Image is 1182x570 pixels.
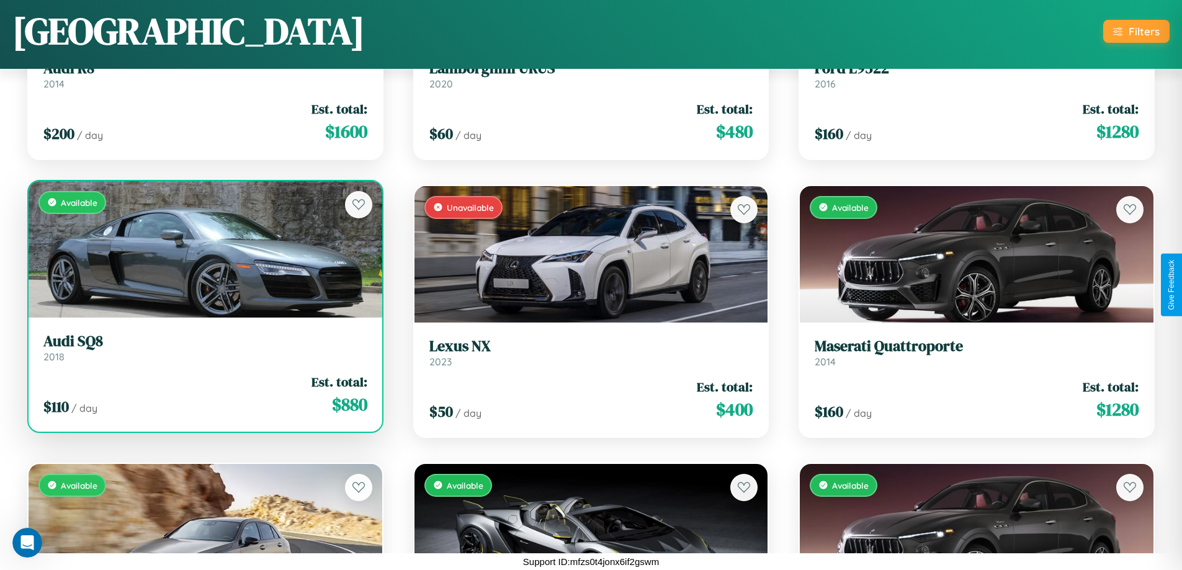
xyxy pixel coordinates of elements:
[429,337,753,368] a: Lexus NX2023
[43,332,367,350] h3: Audi SQ8
[12,528,42,558] iframe: Intercom live chat
[43,78,65,90] span: 2014
[1083,378,1139,396] span: Est. total:
[815,60,1139,90] a: Ford L95222016
[43,60,367,78] h3: Audi R8
[716,397,753,422] span: $ 400
[815,60,1139,78] h3: Ford L9522
[832,480,869,491] span: Available
[447,480,483,491] span: Available
[429,78,453,90] span: 2020
[325,119,367,144] span: $ 1600
[1096,397,1139,422] span: $ 1280
[61,197,97,208] span: Available
[332,392,367,417] span: $ 880
[815,123,843,144] span: $ 160
[429,60,753,78] h3: Lamborghini URUS
[429,60,753,90] a: Lamborghini URUS2020
[77,129,103,141] span: / day
[12,6,365,56] h1: [GEOGRAPHIC_DATA]
[1083,100,1139,118] span: Est. total:
[697,378,753,396] span: Est. total:
[1103,20,1170,43] button: Filters
[815,337,1139,368] a: Maserati Quattroporte2014
[311,100,367,118] span: Est. total:
[716,119,753,144] span: $ 480
[43,350,65,363] span: 2018
[846,129,872,141] span: / day
[1167,260,1176,310] div: Give Feedback
[815,78,836,90] span: 2016
[429,337,753,355] h3: Lexus NX
[832,202,869,213] span: Available
[71,402,97,414] span: / day
[43,60,367,90] a: Audi R82014
[429,123,453,144] span: $ 60
[1096,119,1139,144] span: $ 1280
[846,407,872,419] span: / day
[61,480,97,491] span: Available
[43,332,367,363] a: Audi SQ82018
[815,355,836,368] span: 2014
[429,355,452,368] span: 2023
[447,202,494,213] span: Unavailable
[697,100,753,118] span: Est. total:
[815,337,1139,355] h3: Maserati Quattroporte
[43,123,74,144] span: $ 200
[311,373,367,391] span: Est. total:
[455,407,481,419] span: / day
[523,553,659,570] p: Support ID: mfzs0t4jonx6if2gswm
[43,396,69,417] span: $ 110
[455,129,481,141] span: / day
[429,401,453,422] span: $ 50
[815,401,843,422] span: $ 160
[1129,25,1160,38] div: Filters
